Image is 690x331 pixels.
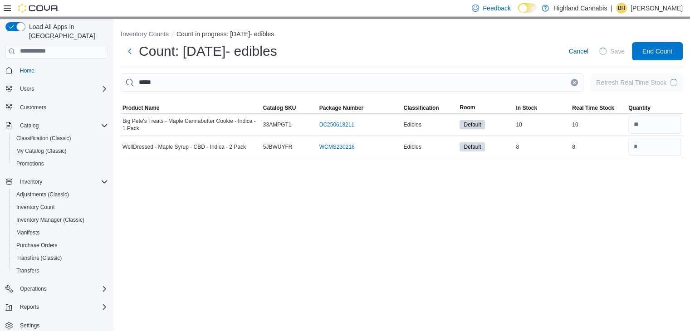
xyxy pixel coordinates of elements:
[13,202,108,213] span: Inventory Count
[263,143,293,151] span: 5JBWUYFR
[13,214,108,225] span: Inventory Manager (Classic)
[514,119,570,130] div: 10
[16,176,108,187] span: Inventory
[319,121,354,128] a: DC250618211
[20,303,39,311] span: Reports
[514,141,570,152] div: 8
[122,117,259,132] span: Big Pete's Treats - Maple Cannabutter Cookie - Indica - 1 Pack
[460,142,485,151] span: Default
[596,42,628,60] button: LoadingSave
[13,158,48,169] a: Promotions
[16,302,108,312] span: Reports
[403,104,439,112] span: Classification
[122,104,159,112] span: Product Name
[9,264,112,277] button: Transfers
[13,158,108,169] span: Promotions
[9,145,112,157] button: My Catalog (Classic)
[516,104,537,112] span: In Stock
[403,143,421,151] span: Edibles
[20,85,34,92] span: Users
[13,146,108,156] span: My Catalog (Classic)
[571,79,578,86] button: Clear input
[13,146,70,156] a: My Catalog (Classic)
[261,102,318,113] button: Catalog SKU
[20,67,34,74] span: Home
[13,133,108,144] span: Classification (Classic)
[16,302,43,312] button: Reports
[122,143,246,151] span: WellDressed - Maple Syrup - CBD - Indica - 2 Pack
[618,3,626,14] span: BH
[570,141,626,152] div: 8
[16,65,108,76] span: Home
[16,102,108,113] span: Customers
[483,4,510,13] span: Feedback
[263,104,296,112] span: Catalog SKU
[16,147,67,155] span: My Catalog (Classic)
[16,191,69,198] span: Adjustments (Classic)
[16,83,108,94] span: Users
[16,216,84,224] span: Inventory Manager (Classic)
[13,253,108,263] span: Transfers (Classic)
[13,133,75,144] a: Classification (Classic)
[121,30,169,38] button: Inventory Counts
[9,201,112,214] button: Inventory Count
[553,3,607,14] p: Highland Cannabis
[13,240,61,251] a: Purchase Orders
[16,65,38,76] a: Home
[18,4,59,13] img: Cova
[9,132,112,145] button: Classification (Classic)
[628,104,651,112] span: Quantity
[13,189,108,200] span: Adjustments (Classic)
[2,83,112,95] button: Users
[16,120,42,131] button: Catalog
[460,104,475,111] span: Room
[591,73,683,92] button: Refresh Real Time StockLoading
[642,47,672,56] span: End Count
[16,242,58,249] span: Purchase Orders
[9,239,112,252] button: Purchase Orders
[16,283,108,294] span: Operations
[16,229,39,236] span: Manifests
[13,227,108,238] span: Manifests
[2,282,112,295] button: Operations
[632,42,683,60] button: End Count
[16,120,108,131] span: Catalog
[16,135,71,142] span: Classification (Classic)
[16,320,108,331] span: Settings
[518,3,537,13] input: Dark Mode
[16,204,55,211] span: Inventory Count
[16,267,39,274] span: Transfers
[9,188,112,201] button: Adjustments (Classic)
[2,64,112,77] button: Home
[464,143,481,151] span: Default
[599,48,607,55] span: Loading
[319,143,355,151] a: WCMS230216
[572,104,614,112] span: Real Time Stock
[16,102,50,113] a: Customers
[121,42,139,60] button: Next
[121,73,583,92] input: This is a search bar. After typing your query, hit enter to filter the results lower in the page.
[121,29,683,40] nav: An example of EuiBreadcrumbs
[121,102,261,113] button: Product Name
[616,3,627,14] div: Bernice Hopkins
[570,102,626,113] button: Real Time Stock
[568,47,588,56] span: Cancel
[670,79,677,86] span: Loading
[570,119,626,130] div: 10
[13,227,43,238] a: Manifests
[16,176,46,187] button: Inventory
[20,285,47,292] span: Operations
[25,22,108,40] span: Load All Apps in [GEOGRAPHIC_DATA]
[16,320,43,331] a: Settings
[596,78,666,87] div: Refresh Real Time Stock
[9,252,112,264] button: Transfers (Classic)
[9,214,112,226] button: Inventory Manager (Classic)
[13,265,43,276] a: Transfers
[611,3,612,14] p: |
[176,30,274,38] button: Count in progress: [DATE]- edibles
[263,121,292,128] span: 33AMPGT1
[2,301,112,313] button: Reports
[319,104,363,112] span: Package Number
[13,253,65,263] a: Transfers (Classic)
